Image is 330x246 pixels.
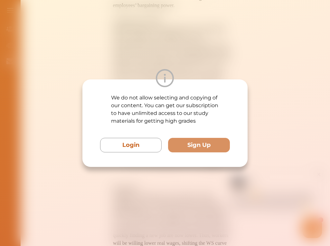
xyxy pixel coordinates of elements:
[56,22,142,41] p: Hey there If you have any questions, I'm here to help! Just text back 'Hi' and choose from the fo...
[143,48,148,53] i: 1
[72,11,80,17] div: Nini
[111,94,219,125] p: We do not allow selecting and copying of our content. You can get our subscription to have unlimi...
[56,6,69,19] img: Nini
[168,138,230,152] button: Sign Up
[100,138,162,152] button: Login
[128,35,134,41] span: 🌟
[77,22,83,28] span: 👋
